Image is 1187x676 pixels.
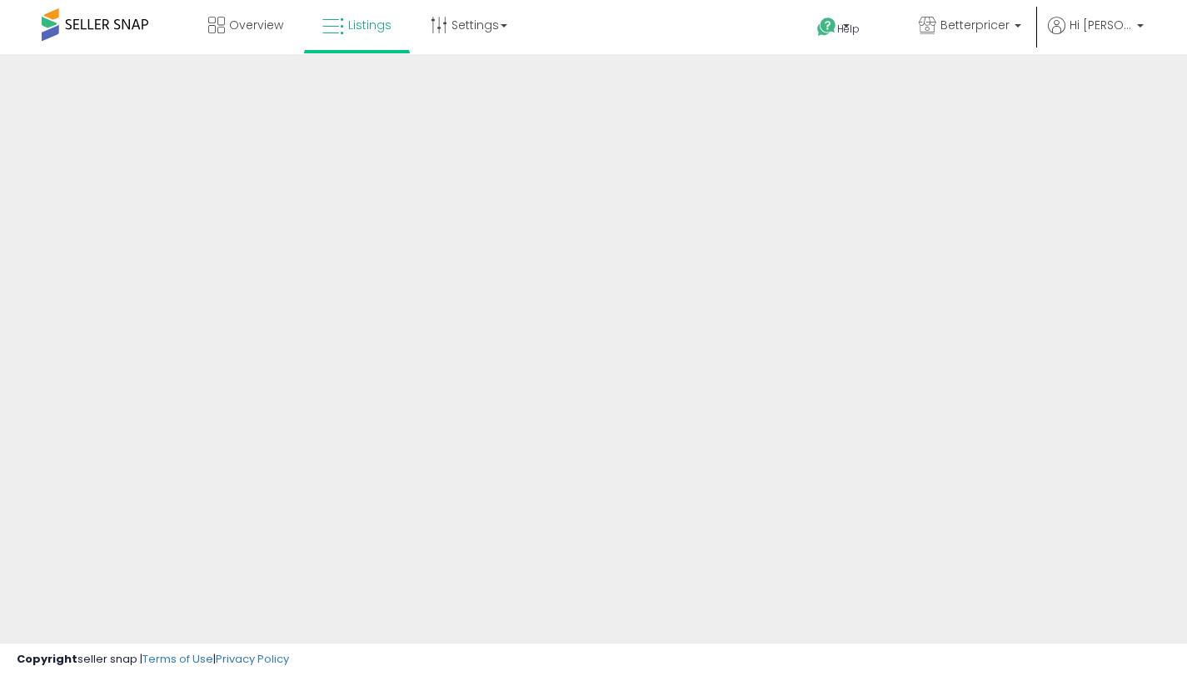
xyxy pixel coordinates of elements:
div: seller snap | | [17,652,289,668]
a: Hi [PERSON_NAME] [1048,17,1144,54]
span: Overview [229,17,283,33]
strong: Copyright [17,651,77,667]
i: Get Help [816,17,837,38]
a: Terms of Use [142,651,213,667]
span: Betterpricer [940,17,1010,33]
span: Listings [348,17,392,33]
a: Privacy Policy [216,651,289,667]
span: Help [837,22,860,36]
span: Hi [PERSON_NAME] [1070,17,1132,33]
a: Help [804,4,892,54]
